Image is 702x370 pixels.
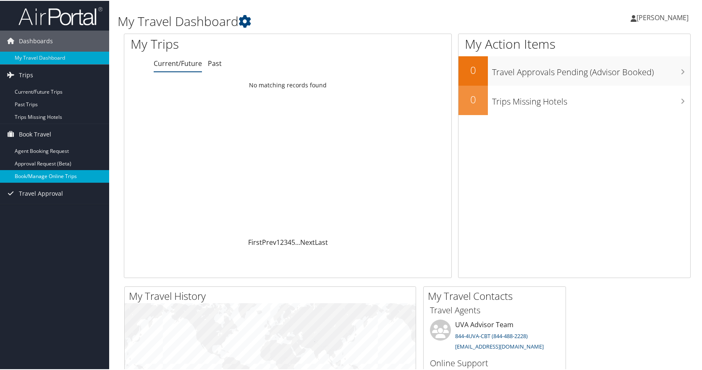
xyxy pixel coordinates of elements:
[458,85,690,114] a: 0Trips Missing Hotels
[131,34,309,52] h1: My Trips
[295,237,300,246] span: …
[18,5,102,25] img: airportal-logo.png
[492,61,690,77] h3: Travel Approvals Pending (Advisor Booked)
[631,4,697,29] a: [PERSON_NAME]
[129,288,416,302] h2: My Travel History
[458,55,690,85] a: 0Travel Approvals Pending (Advisor Booked)
[458,62,488,76] h2: 0
[291,237,295,246] a: 5
[430,357,559,368] h3: Online Support
[276,237,280,246] a: 1
[208,58,222,67] a: Past
[284,237,288,246] a: 3
[288,237,291,246] a: 4
[430,304,559,315] h3: Travel Agents
[458,34,690,52] h1: My Action Items
[118,12,504,29] h1: My Travel Dashboard
[458,92,488,106] h2: 0
[19,123,51,144] span: Book Travel
[19,30,53,51] span: Dashboards
[19,64,33,85] span: Trips
[426,319,563,353] li: UVA Advisor Team
[492,91,690,107] h3: Trips Missing Hotels
[428,288,566,302] h2: My Travel Contacts
[455,331,528,339] a: 844-4UVA-CBT (844-488-2228)
[248,237,262,246] a: First
[455,342,544,349] a: [EMAIL_ADDRESS][DOMAIN_NAME]
[154,58,202,67] a: Current/Future
[300,237,315,246] a: Next
[315,237,328,246] a: Last
[262,237,276,246] a: Prev
[124,77,451,92] td: No matching records found
[637,12,689,21] span: [PERSON_NAME]
[280,237,284,246] a: 2
[19,182,63,203] span: Travel Approval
